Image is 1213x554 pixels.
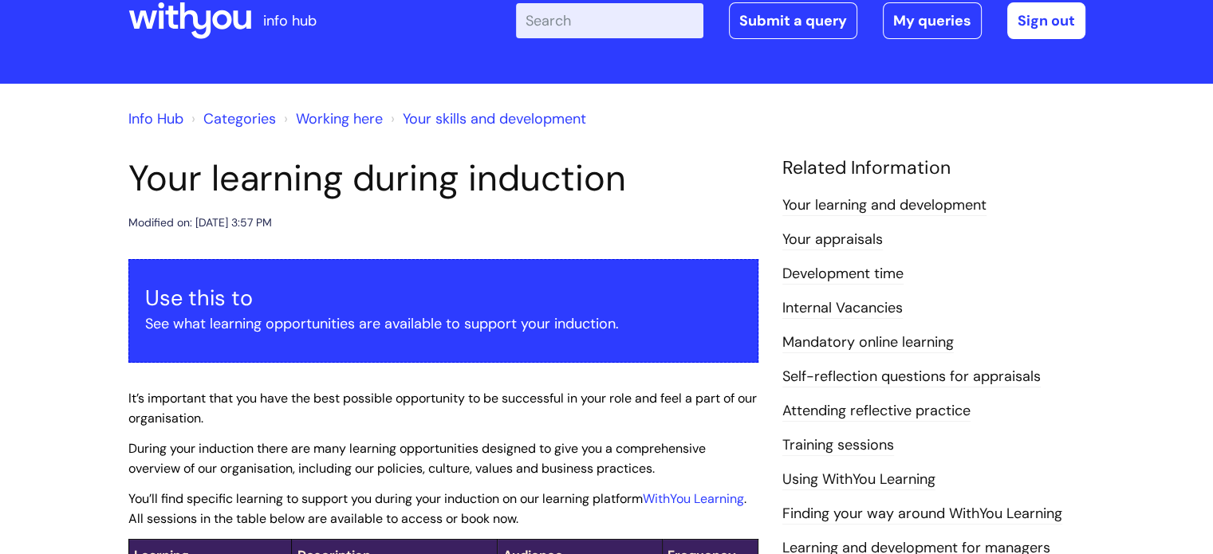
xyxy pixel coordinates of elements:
a: Training sessions [782,435,894,456]
a: Your appraisals [782,230,883,250]
a: Attending reflective practice [782,401,971,422]
a: Submit a query [729,2,857,39]
li: Working here [280,106,383,132]
span: It’s important that you have the best possible opportunity to be successful in your role and feel... [128,390,757,426]
a: Categories [203,109,276,128]
a: WithYou Learning [643,490,744,507]
li: Solution home [187,106,276,132]
a: Mandatory online learning [782,332,954,353]
div: Modified on: [DATE] 3:57 PM [128,213,272,233]
span: You’ll find specific learning to support you during your induction on our learning platform . All... [128,490,746,527]
h4: Related Information [782,157,1085,179]
a: Your skills and development [403,109,586,128]
a: Internal Vacancies [782,298,903,319]
span: During your induction there are many learning opportunities designed to give you a comprehensive ... [128,440,706,477]
a: Working here [296,109,383,128]
input: Search [516,3,703,38]
a: Finding your way around WithYou Learning [782,504,1062,525]
a: Self-reflection questions for appraisals [782,367,1041,387]
li: Your skills and development [387,106,586,132]
p: info hub [263,8,317,33]
a: Info Hub [128,109,183,128]
p: See what learning opportunities are available to support your induction. [145,311,742,336]
h1: Your learning during induction [128,157,758,200]
a: My queries [883,2,982,39]
a: Using WithYou Learning [782,470,935,490]
div: | - [516,2,1085,39]
a: Your learning and development [782,195,987,216]
a: Development time [782,264,904,285]
a: Sign out [1007,2,1085,39]
h3: Use this to [145,285,742,311]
